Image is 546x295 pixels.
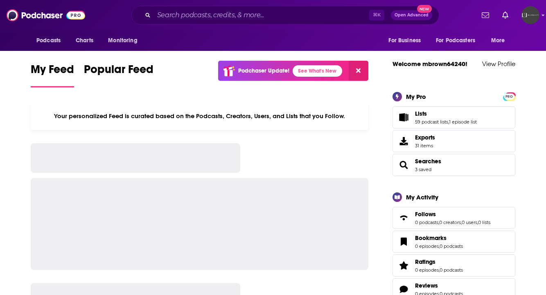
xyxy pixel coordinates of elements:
[393,154,515,176] span: Searches
[238,67,289,74] p: Podchaser Update!
[521,6,539,24] img: User Profile
[388,35,421,46] span: For Business
[395,260,412,271] a: Ratings
[415,258,463,265] a: Ratings
[31,62,74,87] a: My Feed
[478,8,492,22] a: Show notifications dropdown
[461,220,462,225] span: ,
[436,35,475,46] span: For Podcasters
[521,6,539,24] button: Show profile menu
[415,210,436,218] span: Follows
[462,220,477,225] a: 0 users
[415,158,441,165] a: Searches
[415,243,439,249] a: 0 episodes
[504,94,514,100] span: PRO
[415,234,463,242] a: Bookmarks
[415,134,435,141] span: Exports
[415,119,448,125] a: 59 podcast lists
[76,35,93,46] span: Charts
[84,62,153,87] a: Popular Feed
[84,62,153,81] span: Popular Feed
[393,254,515,277] span: Ratings
[485,33,515,48] button: open menu
[70,33,98,48] a: Charts
[406,193,438,201] div: My Activity
[439,220,461,225] a: 0 creators
[439,243,440,249] span: ,
[438,220,439,225] span: ,
[440,243,463,249] a: 0 podcasts
[7,7,85,23] img: Podchaser - Follow, Share and Rate Podcasts
[383,33,431,48] button: open menu
[415,234,447,242] span: Bookmarks
[393,130,515,152] a: Exports
[131,6,439,25] div: Search podcasts, credits, & more...
[31,62,74,81] span: My Feed
[415,110,427,117] span: Lists
[415,267,439,273] a: 0 episodes
[102,33,148,48] button: open menu
[415,220,438,225] a: 0 podcasts
[417,5,432,13] span: New
[415,282,463,289] a: Reviews
[491,35,505,46] span: More
[499,8,512,22] a: Show notifications dropdown
[415,110,477,117] a: Lists
[154,9,369,22] input: Search podcasts, credits, & more...
[504,93,514,99] a: PRO
[395,212,412,224] a: Follows
[108,35,137,46] span: Monitoring
[31,33,71,48] button: open menu
[415,210,490,218] a: Follows
[393,231,515,253] span: Bookmarks
[431,33,487,48] button: open menu
[391,10,432,20] button: Open AdvancedNew
[31,102,368,130] div: Your personalized Feed is curated based on the Podcasts, Creators, Users, and Lists that you Follow.
[393,106,515,128] span: Lists
[440,267,463,273] a: 0 podcasts
[395,135,412,147] span: Exports
[395,236,412,247] a: Bookmarks
[415,258,435,265] span: Ratings
[449,119,477,125] a: 1 episode list
[406,93,426,101] div: My Pro
[393,207,515,229] span: Follows
[415,143,435,149] span: 31 items
[395,13,429,17] span: Open Advanced
[395,159,412,171] a: Searches
[521,6,539,24] span: Logged in as mbrown64240
[293,65,342,77] a: See What's New
[395,284,412,295] a: Reviews
[395,112,412,123] a: Lists
[478,220,490,225] a: 0 lists
[393,60,467,68] a: Welcome mbrown64240!
[36,35,61,46] span: Podcasts
[482,60,515,68] a: View Profile
[415,282,438,289] span: Reviews
[369,10,384,21] span: ⌘ K
[415,167,431,172] a: 3 saved
[439,267,440,273] span: ,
